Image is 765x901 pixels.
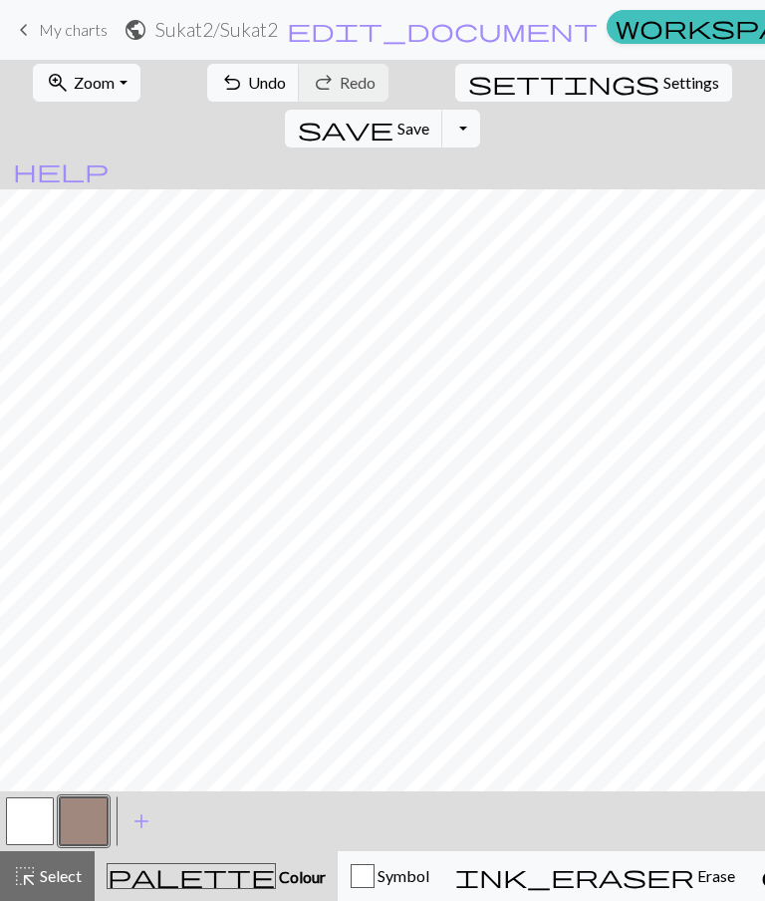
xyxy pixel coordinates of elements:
span: Undo [248,73,286,92]
button: Undo [207,64,300,102]
span: add [129,807,153,835]
span: Erase [694,866,735,885]
span: help [13,156,109,184]
span: keyboard_arrow_left [12,16,36,44]
i: Settings [468,71,659,95]
button: SettingsSettings [455,64,732,102]
span: undo [220,69,244,97]
button: Colour [95,851,338,901]
span: Settings [663,71,719,95]
button: Erase [442,851,748,901]
span: My charts [39,20,108,39]
button: Symbol [338,851,442,901]
span: zoom_in [46,69,70,97]
a: My charts [12,13,108,47]
button: Save [285,110,443,148]
span: save [298,115,393,143]
span: Symbol [375,866,429,885]
h2: Sukat2 / Sukat2 [155,18,278,41]
span: Select [37,866,82,885]
span: Save [397,119,429,138]
span: Zoom [74,73,115,92]
span: ink_eraser [455,862,694,890]
span: settings [468,69,659,97]
span: Colour [276,867,326,886]
span: palette [108,862,275,890]
span: highlight_alt [13,862,37,890]
span: edit_document [287,16,598,44]
button: Zoom [33,64,139,102]
span: public [124,16,147,44]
